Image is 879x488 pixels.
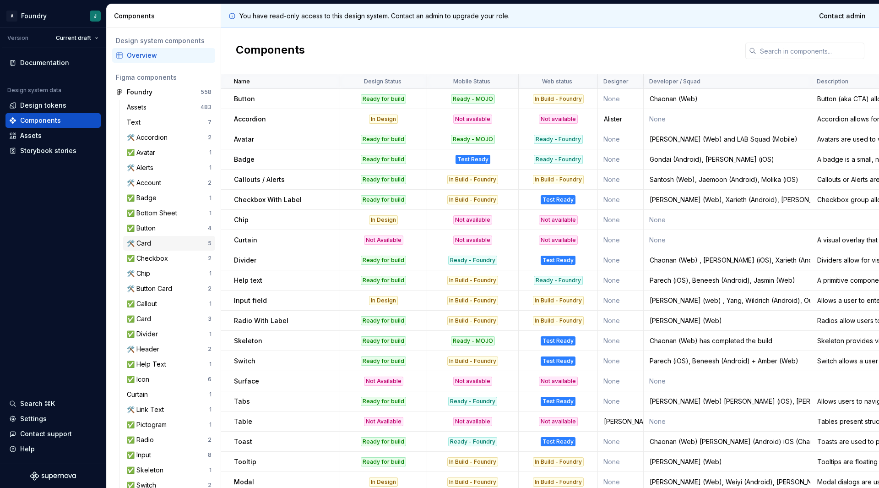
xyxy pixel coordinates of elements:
div: Ready for build [361,276,406,285]
p: Tooltip [234,457,256,466]
div: [PERSON_NAME] (Web), Xarieth (Android), [PERSON_NAME] (iOS) [644,195,810,204]
a: ✅ Button4 [123,221,215,236]
div: 3 [208,315,212,323]
div: Ready for build [361,195,406,204]
div: 1 [209,209,212,217]
div: ✅ Button [127,224,159,233]
div: Ready for build [361,155,406,164]
button: Help [5,442,101,456]
a: Documentation [5,55,101,70]
div: In Build - Foundry [447,296,498,305]
h2: Components [236,43,305,59]
div: Test Ready [541,336,575,345]
button: AFoundryJ [2,6,104,26]
div: 🛠️ Chip [127,269,154,278]
svg: Supernova Logo [30,472,76,481]
div: In Build - Foundry [533,316,584,325]
div: 4 [208,225,212,232]
div: In Build - Foundry [447,356,498,366]
a: ✅ Icon6 [123,372,215,387]
div: 1 [209,361,212,368]
div: 7 [208,119,212,126]
p: Developer / Squad [649,78,700,85]
td: None [598,371,644,391]
div: 2 [208,345,212,353]
a: Storybook stories [5,143,101,158]
div: Design system components [116,36,212,45]
div: Assets [127,103,150,112]
div: Documentation [20,58,69,67]
td: None [598,452,644,472]
a: ✅ Avatar1 [123,145,215,160]
div: [PERSON_NAME] (Web) [644,457,810,466]
td: None [598,230,644,250]
div: 1 [209,149,212,156]
div: ✅ Divider [127,329,162,339]
a: ✅ Badge1 [123,191,215,205]
div: 🛠️ Account [127,178,165,187]
div: Ready - MOJO [451,94,495,104]
div: Ready for build [361,356,406,366]
div: Design system data [7,87,61,94]
td: None [598,270,644,291]
div: 1 [209,406,212,413]
div: 1 [209,164,212,171]
p: Badge [234,155,255,164]
div: 1 [209,270,212,277]
div: In Build - Foundry [533,477,584,487]
div: 🛠️ Button Card [127,284,176,293]
div: Not available [539,377,578,386]
td: None [598,432,644,452]
a: Overview [112,48,215,63]
div: Foundry [21,11,47,21]
p: Radio With Label [234,316,288,325]
div: 1 [209,391,212,398]
div: 483 [201,104,212,111]
div: In Build - Foundry [447,457,498,466]
div: In Build - Foundry [447,316,498,325]
div: [PERSON_NAME] (Web) [644,316,810,325]
div: In Build - Foundry [533,94,584,104]
div: ✅ Badge [127,193,160,203]
div: Ready - Foundry [448,397,497,406]
div: ✅ Help Text [127,360,170,369]
a: 🛠️ Card5 [123,236,215,251]
p: Name [234,78,250,85]
td: None [644,210,811,230]
p: Chip [234,215,249,225]
div: Not Available [364,236,403,245]
div: Ready - Foundry [534,155,583,164]
div: 2 [208,134,212,141]
a: ✅ Callout1 [123,296,215,311]
td: None [598,351,644,371]
a: ✅ Help Text1 [123,357,215,372]
div: Ready for build [361,316,406,325]
div: Santosh (Web), Jaemoon (Android), Molika (iOS) [644,175,810,184]
div: ✅ Checkbox [127,254,172,263]
div: In Build - Foundry [533,296,584,305]
a: Assets [5,128,101,143]
div: Contact support [20,429,72,439]
a: ✅ Input8 [123,448,215,462]
div: Parech (iOS), Beneesh (Android), Jasmin (Web) [644,276,810,285]
td: None [598,170,644,190]
td: None [598,190,644,210]
p: Avatar [234,135,254,144]
p: Toast [234,437,252,446]
a: ✅ Radio2 [123,433,215,447]
p: Curtain [234,236,257,245]
div: 🛠️ Link Text [127,405,168,414]
button: Contact support [5,427,101,441]
div: 2 [208,436,212,444]
div: 1 [209,421,212,428]
div: Ready - MOJO [451,135,495,144]
div: Chaonan (Web) [PERSON_NAME] (Android) iOS (Chan) [644,437,810,446]
input: Search in components... [756,43,864,59]
a: ✅ Pictogram1 [123,417,215,432]
div: In Build - Foundry [447,175,498,184]
a: 🛠️ Link Text1 [123,402,215,417]
div: Settings [20,414,47,423]
div: Test Ready [541,356,575,366]
a: Text7 [123,115,215,130]
div: Test Ready [541,195,575,204]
